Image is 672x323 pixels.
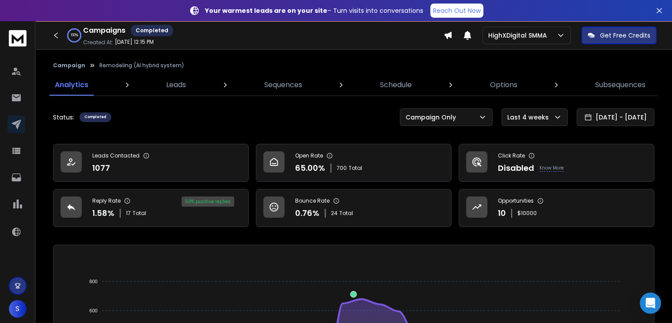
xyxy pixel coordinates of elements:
[92,152,140,159] p: Leads Contacted
[490,80,517,90] p: Options
[430,4,483,18] a: Reach Out Now
[83,25,125,36] h1: Campaigns
[349,165,362,172] span: Total
[90,279,98,284] tspan: 800
[331,210,338,217] span: 24
[71,33,78,38] p: 100 %
[264,80,302,90] p: Sequences
[339,210,353,217] span: Total
[517,210,537,217] p: $ 10000
[485,74,523,96] a: Options
[380,80,412,90] p: Schedule
[295,152,323,159] p: Open Rate
[131,25,173,36] div: Completed
[205,6,327,15] strong: Your warmest leads are on your site
[459,144,654,182] a: Click RateDisabledKnow More
[133,210,146,217] span: Total
[256,144,452,182] a: Open Rate65.00%700Total
[83,39,113,46] p: Created At:
[406,113,459,122] p: Campaign Only
[539,165,564,172] p: Know More
[498,162,534,174] p: Disabled
[459,189,654,227] a: Opportunities10$10000
[375,74,417,96] a: Schedule
[115,38,154,46] p: [DATE] 12:15 PM
[90,308,98,313] tspan: 600
[9,300,27,318] button: S
[161,74,191,96] a: Leads
[259,74,308,96] a: Sequences
[507,113,552,122] p: Last 4 weeks
[53,62,85,69] button: Campaign
[49,74,94,96] a: Analytics
[53,144,249,182] a: Leads Contacted1077
[80,112,111,122] div: Completed
[92,162,110,174] p: 1077
[433,6,481,15] p: Reach Out Now
[99,62,184,69] p: Remodeling (AI hybrid system)
[53,113,74,122] p: Status:
[498,152,525,159] p: Click Rate
[126,210,131,217] span: 17
[256,189,452,227] a: Bounce Rate0.76%24Total
[595,80,645,90] p: Subsequences
[498,197,534,204] p: Opportunities
[205,6,423,15] p: – Turn visits into conversations
[53,189,249,227] a: Reply Rate1.58%17Total59% positive replies
[600,31,650,40] p: Get Free Credits
[92,207,114,219] p: 1.58 %
[166,80,186,90] p: Leads
[498,207,506,219] p: 10
[577,108,654,126] button: [DATE] - [DATE]
[488,31,551,40] p: HighXDigital SMMA
[295,197,330,204] p: Bounce Rate
[337,165,347,172] span: 700
[92,197,121,204] p: Reply Rate
[640,292,661,314] div: Open Intercom Messenger
[55,80,88,90] p: Analytics
[295,162,325,174] p: 65.00 %
[9,30,27,46] img: logo
[182,196,234,207] div: 59 % positive replies
[581,27,657,44] button: Get Free Credits
[295,207,319,219] p: 0.76 %
[590,74,651,96] a: Subsequences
